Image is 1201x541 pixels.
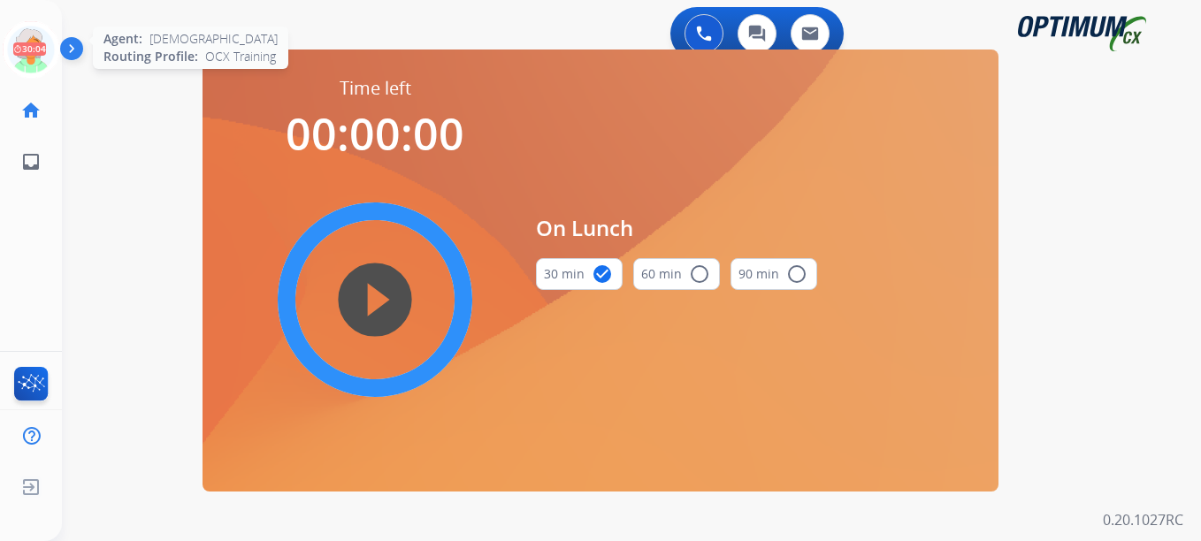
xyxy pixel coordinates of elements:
span: Agent: [103,30,142,48]
span: [DEMOGRAPHIC_DATA] [149,30,278,48]
span: Time left [340,76,411,101]
span: Routing Profile: [103,48,198,65]
mat-icon: radio_button_unchecked [689,263,710,285]
mat-icon: radio_button_unchecked [786,263,807,285]
mat-icon: play_circle_filled [364,289,386,310]
mat-icon: home [20,100,42,121]
span: OCX Training [205,48,276,65]
span: On Lunch [536,212,817,244]
mat-icon: check_circle [592,263,613,285]
p: 0.20.1027RC [1103,509,1183,530]
mat-icon: inbox [20,151,42,172]
button: 60 min [633,258,720,290]
button: 90 min [731,258,817,290]
button: 30 min [536,258,623,290]
span: 00:00:00 [286,103,464,164]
